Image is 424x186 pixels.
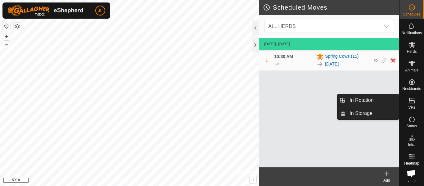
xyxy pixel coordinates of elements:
[316,61,324,68] img: To
[265,58,268,63] span: 1
[374,178,399,183] div: Add
[406,124,417,128] span: Status
[337,107,399,120] li: In Storage
[105,178,129,184] a: Privacy Policy
[405,68,418,72] span: Animals
[399,168,424,185] a: Help
[346,107,399,120] a: In Storage
[264,42,276,46] span: [DATE]
[380,20,393,33] div: dropdown trigger
[98,7,103,14] span: JL
[136,178,154,184] a: Contact Us
[350,110,372,117] span: In Storage
[3,41,10,48] button: –
[274,54,293,59] span: 10:30 AM
[402,31,422,35] span: Notifications
[407,50,417,53] span: Herds
[337,94,399,107] li: In Rotation
[276,42,290,46] span: - [DATE]
[7,5,85,16] img: Gallagher Logo
[404,161,419,165] span: Heatmap
[275,61,279,66] span: ∞
[3,22,10,30] button: Reset Map
[252,177,254,182] span: i
[403,12,420,16] span: Schedules
[350,97,373,104] span: In Rotation
[14,23,21,30] button: Map Layers
[274,60,279,67] div: -
[3,33,10,40] button: +
[325,61,339,67] a: [DATE]
[408,143,415,147] span: Infra
[408,106,415,109] span: VPs
[266,20,380,33] span: ALL HERDS
[402,87,421,91] span: Neckbands
[408,179,416,183] span: Help
[374,57,378,63] span: ∞
[346,94,399,107] a: In Rotation
[403,165,420,182] a: Open chat
[263,4,399,11] h2: Scheduled Moves
[268,24,295,29] span: ALL HERDS
[250,176,256,183] button: i
[325,53,359,61] span: Spring Cows (15)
